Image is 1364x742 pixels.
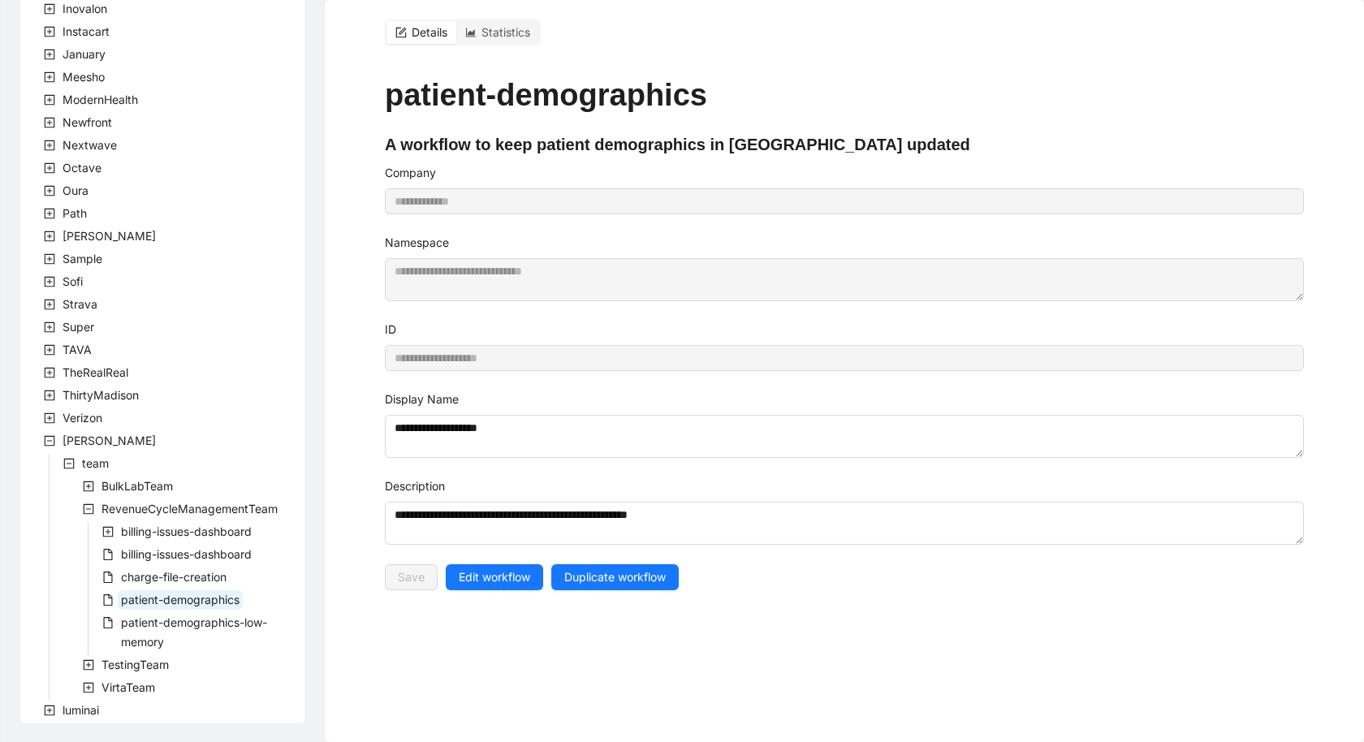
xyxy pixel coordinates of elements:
span: Octave [63,161,101,175]
h4: A workflow to keep patient demographics in [GEOGRAPHIC_DATA] updated [385,133,1304,156]
span: Nextwave [63,138,117,152]
span: Newfront [59,113,115,132]
span: Edit workflow [459,568,530,586]
span: Rothman [59,226,159,246]
span: ModernHealth [63,93,138,106]
span: patient-demographics [121,593,240,606]
span: file [102,594,114,606]
span: RevenueCycleManagementTeam [101,502,278,516]
span: TestingTeam [101,658,169,671]
span: form [395,27,407,38]
span: plus-square [44,321,55,333]
span: plus-square [44,117,55,128]
span: Strava [59,295,101,314]
span: file [102,549,114,560]
span: TheRealReal [63,365,128,379]
span: minus-square [44,435,55,446]
span: luminai [59,701,102,720]
span: plus-square [44,253,55,265]
button: Duplicate workflow [551,564,679,590]
span: billing-issues-dashboard [121,547,252,561]
span: January [63,47,106,61]
span: Verizon [59,408,106,428]
span: Save [398,568,425,586]
span: Octave [59,158,105,178]
span: Instacart [59,22,113,41]
span: patient-demographics-low-memory [121,615,267,649]
span: plus-square [44,299,55,310]
span: Meesho [63,70,105,84]
span: Super [63,320,94,334]
span: TAVA [63,343,92,356]
span: file [102,617,114,628]
span: plus-square [102,526,114,537]
span: plus-square [44,162,55,174]
span: plus-square [44,705,55,716]
label: Company [385,164,436,182]
span: plus-square [44,140,55,151]
span: plus-square [44,3,55,15]
textarea: Display Name [385,415,1304,458]
span: Path [59,204,90,223]
span: billing-issues-dashboard [121,524,252,538]
span: plus-square [83,682,94,693]
span: Duplicate workflow [564,568,666,586]
span: team [79,454,112,473]
label: ID [385,321,396,339]
span: Verizon [63,411,102,425]
span: patient-demographics-low-memory [118,613,304,652]
span: Nextwave [59,136,120,155]
span: ThirtyMadison [63,388,139,402]
span: TestingTeam [98,655,172,675]
label: Display Name [385,390,459,408]
span: file [102,572,114,583]
span: plus-square [44,412,55,424]
span: billing-issues-dashboard [118,545,255,564]
span: plus-square [44,231,55,242]
span: Oura [59,181,92,201]
span: plus-square [44,185,55,196]
span: area-chart [465,27,477,38]
span: Super [59,317,97,337]
span: plus-square [44,71,55,83]
span: Oura [63,183,88,197]
span: plus-square [44,344,55,356]
input: ID [385,345,1304,371]
textarea: Description [385,502,1304,545]
span: ThirtyMadison [59,386,142,405]
span: billing-issues-dashboard [118,522,255,541]
span: RevenueCycleManagementTeam [98,499,281,519]
span: Strava [63,297,97,311]
span: plus-square [44,390,55,401]
label: Description [385,477,445,495]
span: plus-square [44,276,55,287]
textarea: Namespace [385,258,1304,301]
span: plus-square [83,659,94,671]
span: charge-file-creation [121,570,227,584]
span: plus-square [44,208,55,219]
span: minus-square [63,458,75,469]
label: Namespace [385,234,449,252]
span: patient-demographics [118,590,243,610]
span: TheRealReal [59,363,132,382]
span: January [59,45,109,64]
span: team [82,456,109,470]
span: Sample [59,249,106,269]
span: Path [63,206,87,220]
span: Details [412,25,447,39]
span: BulkLabTeam [101,479,173,493]
span: plus-square [83,481,94,492]
button: Edit workflow [446,564,543,590]
span: Sample [63,252,102,265]
span: VirtaTeam [101,680,155,694]
span: Meesho [59,67,108,87]
span: Sofi [63,274,83,288]
span: [PERSON_NAME] [63,229,156,243]
span: TAVA [59,340,95,360]
span: Sofi [59,272,86,291]
button: Save [385,564,438,590]
span: plus-square [44,49,55,60]
span: Instacart [63,24,110,38]
span: minus-square [83,503,94,515]
span: BulkLabTeam [98,477,176,496]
